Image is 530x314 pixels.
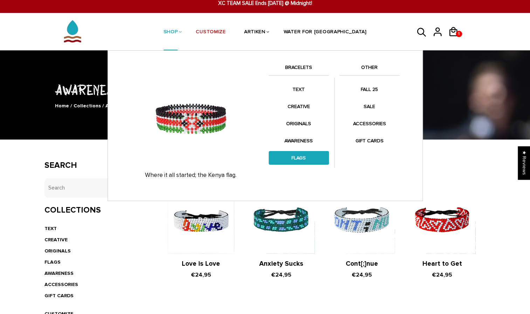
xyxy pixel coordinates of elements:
[518,146,530,179] div: Click to open Judge.me floating reviews tab
[269,134,329,148] a: AWARENESS
[44,281,78,287] a: ACCESSORIES
[244,14,266,51] a: ARTIKEN
[44,248,71,254] a: ORIGINALS
[55,103,69,109] a: Home
[105,103,135,109] span: AWARENESS
[164,14,178,51] a: SHOP
[432,271,452,278] span: €24,95
[339,117,400,130] a: ACCESSORIES
[44,160,147,171] h3: Search
[271,271,291,278] span: €24,95
[44,259,61,265] a: FLAGS
[196,14,226,51] a: CUSTOMIZE
[44,80,486,99] h1: AWARENESS
[191,271,211,278] span: €24,95
[339,100,400,113] a: SALE
[70,103,72,109] span: /
[351,271,372,278] span: €24,95
[448,39,464,40] a: 1
[269,100,329,113] a: CREATIVE
[102,103,104,109] span: /
[44,270,74,276] a: AWARENESS
[44,178,147,198] input: Search
[269,151,329,165] a: FLAGS
[456,29,461,39] span: 1
[44,205,147,215] h3: Collections
[345,260,378,268] a: Cont[;]nue
[182,260,220,268] a: Love is Love
[74,103,101,109] a: Collections
[339,134,400,148] a: GIFT CARDS
[339,63,400,75] a: OTHER
[269,83,329,96] a: TEXT
[284,14,367,51] a: WATER FOR [GEOGRAPHIC_DATA]
[259,260,303,268] a: Anxiety Sucks
[269,63,329,75] a: BRACELETS
[120,172,262,179] p: Where it all started; the Kenya flag.
[339,83,400,96] a: FALL 25
[269,117,329,130] a: ORIGINALS
[44,237,68,243] a: CREATIVE
[422,260,462,268] a: Heart to Get
[44,293,74,299] a: GIFT CARDS
[44,226,57,231] a: TEXT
